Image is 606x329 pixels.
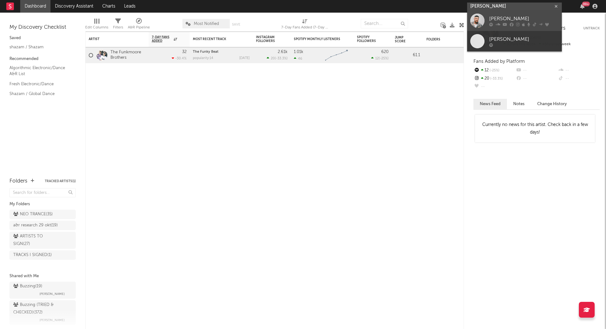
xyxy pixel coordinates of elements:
[9,90,69,97] a: Shazam / Global Dance
[267,56,288,60] div: ( )
[489,15,559,23] div: [PERSON_NAME]
[9,232,76,249] a: ARTISTS TO SIGN(27)
[294,50,303,54] div: 1.01k
[371,56,389,60] div: ( )
[276,57,287,60] span: -33.3 %
[128,16,150,34] div: A&R Pipeline
[85,16,108,34] div: Edit Columns
[13,301,70,316] div: Buzzing (TRIED & CHECKED) ( 372 )
[113,24,123,31] div: Filters
[475,115,595,142] div: Currently no news for this artist. Check back in a few days!
[9,300,76,325] a: Buzzing (TRIED & CHECKED)(372)[PERSON_NAME]
[182,50,187,54] div: 32
[515,75,557,83] div: --
[110,50,146,61] a: The Funkmoore Brothers
[193,50,218,54] a: The Funky Beat
[467,3,562,10] input: Search for artists
[361,19,408,28] input: Search...
[13,211,53,218] div: NEO TRANCE ( 35 )
[172,56,187,60] div: -30.4 %
[85,24,108,31] div: Edit Columns
[357,35,379,43] div: Spotify Followers
[473,75,515,83] div: 20
[322,47,351,63] svg: Chart title
[473,59,525,64] span: Fans Added by Platform
[467,10,562,31] a: [PERSON_NAME]
[232,23,240,26] button: Save
[239,57,250,60] div: [DATE]
[152,35,172,43] span: 7-Day Fans Added
[9,81,69,87] a: Fresh Electronic/Dance
[467,31,562,51] a: [PERSON_NAME]
[395,36,411,43] div: Jump Score
[507,99,531,109] button: Notes
[193,57,213,60] div: popularity: 14
[582,2,590,6] div: 99 +
[128,24,150,31] div: A&R Pipeline
[9,55,76,63] div: Recommended
[426,38,474,41] div: Folders
[45,180,76,183] button: Tracked Artists(1)
[395,51,420,59] div: 61.1
[9,34,76,42] div: Saved
[256,35,278,43] div: Instagram Followers
[9,177,27,185] div: Folders
[9,250,76,260] a: TRACKS I SIGNED(1)
[558,66,600,75] div: --
[9,188,76,197] input: Search for folders...
[281,16,329,34] div: 7-Day Fans Added (7-Day Fans Added)
[9,221,76,230] a: a&r research 29 okt(19)
[193,50,250,54] div: The Funky Beat
[9,272,76,280] div: Shared with Me
[9,210,76,219] a: NEO TRANCE(35)
[375,57,379,60] span: 12
[9,44,69,51] a: shazam / Shazam
[193,37,240,41] div: Most Recent Track
[473,99,507,109] button: News Feed
[531,99,573,109] button: Change History
[271,57,275,60] span: 20
[13,283,42,290] div: Buzzing ( 19 )
[489,77,503,81] span: -33.3 %
[558,75,600,83] div: --
[9,24,76,31] div: My Discovery Checklist
[89,37,136,41] div: Artist
[489,36,559,43] div: [PERSON_NAME]
[473,66,515,75] div: 12
[515,66,557,75] div: --
[194,22,219,26] span: Most Notified
[39,290,65,298] span: [PERSON_NAME]
[473,83,515,91] div: --
[39,316,65,324] span: [PERSON_NAME]
[13,222,58,229] div: a&r research 29 okt ( 19 )
[9,282,76,299] a: Buzzing(19)[PERSON_NAME]
[9,64,69,77] a: Algorithmic Electronic/Dance A&R List
[281,24,329,31] div: 7-Day Fans Added (7-Day Fans Added)
[9,200,76,208] div: My Folders
[13,251,52,259] div: TRACKS I SIGNED ( 1 )
[294,37,341,41] div: Spotify Monthly Listeners
[13,233,58,248] div: ARTISTS TO SIGN ( 27 )
[380,57,388,60] span: -25 %
[580,4,585,9] button: 99+
[583,25,600,32] button: Untrack
[113,16,123,34] div: Filters
[489,69,499,72] span: -25 %
[381,50,389,54] div: 620
[278,50,288,54] div: 2.61k
[294,57,302,61] div: 46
